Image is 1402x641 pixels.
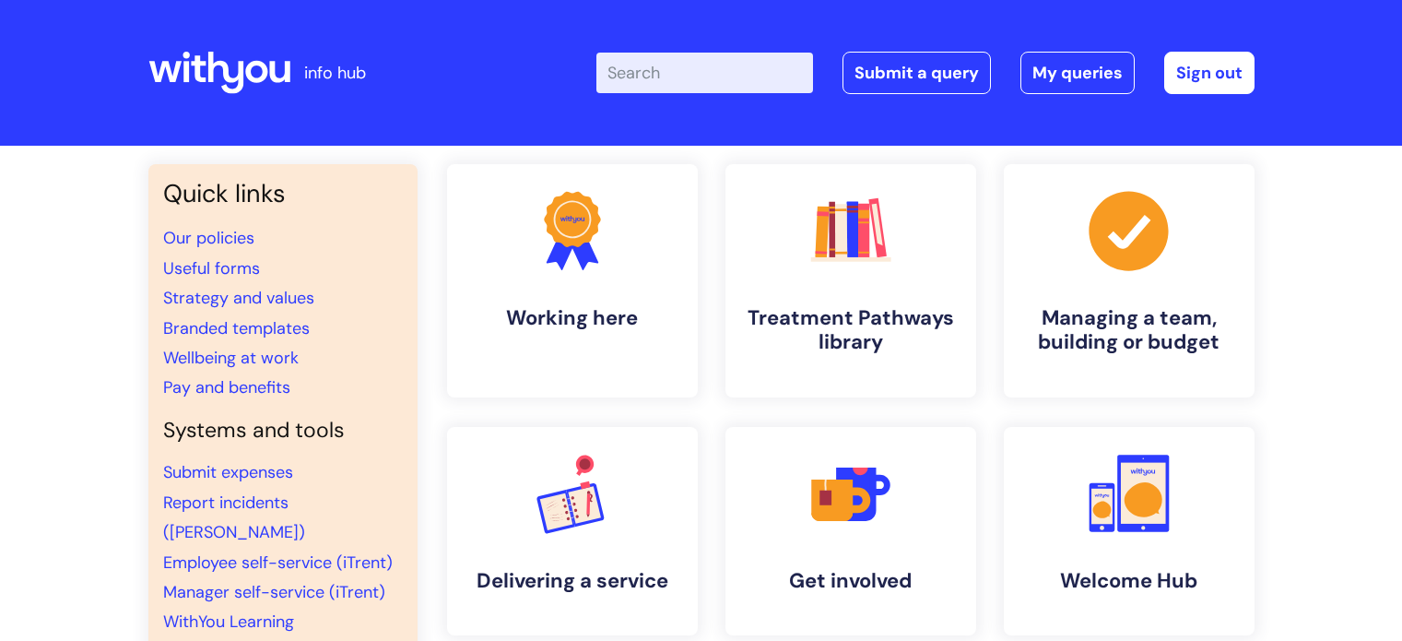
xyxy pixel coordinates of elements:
a: Sign out [1164,52,1255,94]
a: Manager self-service (iTrent) [163,581,385,603]
a: My queries [1020,52,1135,94]
a: Wellbeing at work [163,347,299,369]
a: Delivering a service [447,427,698,635]
a: Strategy and values [163,287,314,309]
a: Report incidents ([PERSON_NAME]) [163,492,305,543]
a: Get involved [725,427,976,635]
h4: Systems and tools [163,418,403,444]
a: Treatment Pathways library [725,164,976,398]
h4: Welcome Hub [1019,569,1240,593]
a: Pay and benefits [163,376,290,398]
h4: Managing a team, building or budget [1019,306,1240,355]
a: Welcome Hub [1004,427,1255,635]
a: Working here [447,164,698,398]
a: Managing a team, building or budget [1004,164,1255,398]
h4: Treatment Pathways library [740,306,961,355]
input: Search [596,53,813,93]
a: Submit a query [842,52,991,94]
a: Useful forms [163,257,260,279]
p: info hub [304,58,366,88]
h4: Get involved [740,569,961,593]
a: Branded templates [163,317,310,339]
a: Our policies [163,227,254,249]
a: WithYou Learning [163,611,294,633]
h3: Quick links [163,179,403,208]
div: | - [596,52,1255,94]
h4: Working here [462,306,683,330]
a: Submit expenses [163,461,293,483]
a: Employee self-service (iTrent) [163,552,393,574]
h4: Delivering a service [462,569,683,593]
